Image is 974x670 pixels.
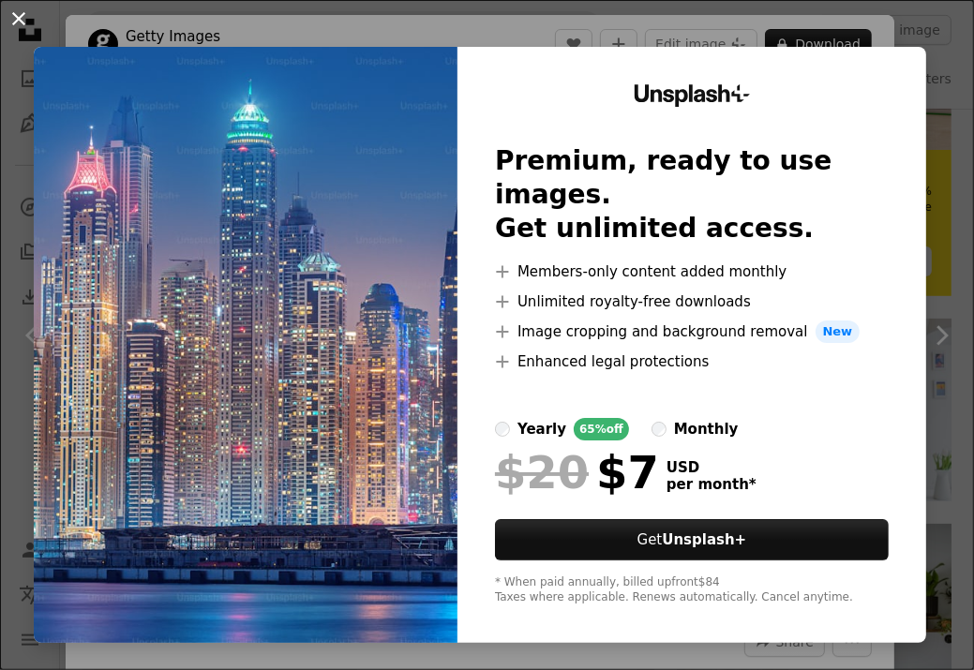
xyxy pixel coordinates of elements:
[662,531,746,548] strong: Unsplash+
[495,144,889,246] h2: Premium, ready to use images. Get unlimited access.
[574,418,629,440] div: 65% off
[495,575,889,605] div: * When paid annually, billed upfront $84 Taxes where applicable. Renews automatically. Cancel any...
[667,476,757,493] span: per month *
[495,448,659,497] div: $7
[495,261,889,283] li: Members-only content added monthly
[495,519,889,560] button: GetUnsplash+
[495,448,589,497] span: $20
[495,320,889,343] li: Image cropping and background removal
[816,320,861,343] span: New
[674,418,739,440] div: monthly
[495,422,510,437] input: yearly65%off
[652,422,667,437] input: monthly
[495,350,889,373] li: Enhanced legal protections
[667,459,757,476] span: USD
[495,290,889,313] li: Unlimited royalty-free downloads
[517,418,566,440] div: yearly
